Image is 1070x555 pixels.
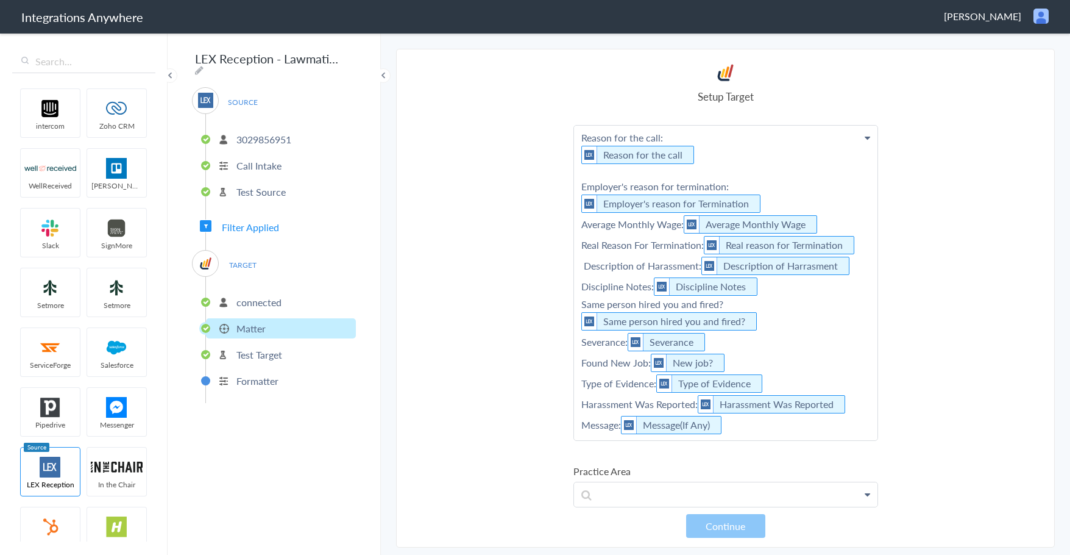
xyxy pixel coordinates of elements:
[21,181,80,191] span: WellReceived
[21,300,80,310] span: Setmore
[701,257,849,275] li: Description of Harrasment
[91,337,143,358] img: salesforce-logo.svg
[236,348,282,362] p: Test Target
[91,397,143,418] img: FBM.png
[24,457,76,478] img: lex-app-logo.svg
[87,360,146,370] span: Salesforce
[24,158,76,179] img: wr-logo.svg
[24,337,76,358] img: serviceforge-icon.png
[582,195,597,212] img: lex-app-logo.svg
[684,215,817,234] li: Average Monthly Wage
[87,300,146,310] span: Setmore
[698,395,845,414] li: Harassment Was Reported
[91,98,143,119] img: zoho-logo.svg
[1033,9,1049,24] img: user.png
[24,218,76,238] img: slack-logo.svg
[24,397,76,418] img: pipedrive.png
[21,121,80,131] span: intercom
[622,417,637,434] img: lex-app-logo.svg
[715,62,736,83] img: Lawmatics.jpg
[944,9,1021,23] span: [PERSON_NAME]
[91,218,143,238] img: signmore-logo.png
[21,479,80,490] span: LEX Reception
[651,354,667,371] img: lex-app-logo.svg
[236,159,282,173] p: Call Intake
[656,374,762,393] li: Type of Evidence
[236,295,282,309] p: connected
[581,312,757,331] li: Same person hired you and fired?
[87,181,146,191] span: [PERSON_NAME]
[87,539,146,550] span: HelloSells
[21,9,143,26] h1: Integrations Anywhere
[21,360,80,370] span: ServiceForge
[702,257,717,274] img: lex-app-logo.svg
[628,333,705,351] li: Severance
[91,457,143,478] img: inch-logo.svg
[87,240,146,251] span: SignMore
[198,256,213,271] img: Lawmatics.jpg
[686,514,765,538] button: Continue
[236,185,286,199] p: Test Source
[628,334,643,351] img: lex-app-logo.svg
[582,146,597,163] img: lex-app-logo.svg
[581,195,760,213] li: Employer's reason for Termination
[698,396,714,413] img: lex-app-logo.svg
[24,517,76,537] img: hubspot-logo.svg
[704,237,720,254] img: lex-app-logo.svg
[12,50,155,73] input: Search...
[21,420,80,430] span: Pipedrive
[87,420,146,430] span: Messenger
[236,374,278,388] p: Formatter
[236,132,291,146] p: 3029856951
[21,240,80,251] span: Slack
[651,354,725,372] li: New job?
[91,517,143,537] img: hs-app-logo.svg
[573,464,878,478] label: Practice Area
[657,375,672,392] img: lex-app-logo.svg
[219,94,266,110] span: SOURCE
[582,313,597,330] img: lex-app-logo.svg
[91,277,143,298] img: setmoreNew.jpg
[87,479,146,490] span: In the Chair
[574,126,877,440] p: Reason for the call: Employer's reason for termination: Average Monthly Wage: Real Reason For Ter...
[654,277,757,296] li: Discipline Notes
[236,321,266,335] p: Matter
[621,416,721,434] li: Message(If Any)
[219,257,266,273] span: TARGET
[684,216,700,233] img: lex-app-logo.svg
[222,220,279,234] span: Filter Applied
[21,539,80,550] span: HubSpot
[704,236,854,254] li: Real reason for Termination
[654,278,670,295] img: lex-app-logo.svg
[24,98,76,119] img: intercom-logo.svg
[581,146,694,164] li: Reason for the call
[87,121,146,131] span: Zoho CRM
[24,277,76,298] img: setmoreNew.jpg
[573,89,878,104] h4: Setup Target
[198,93,213,108] img: lex-app-logo.svg
[91,158,143,179] img: trello.png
